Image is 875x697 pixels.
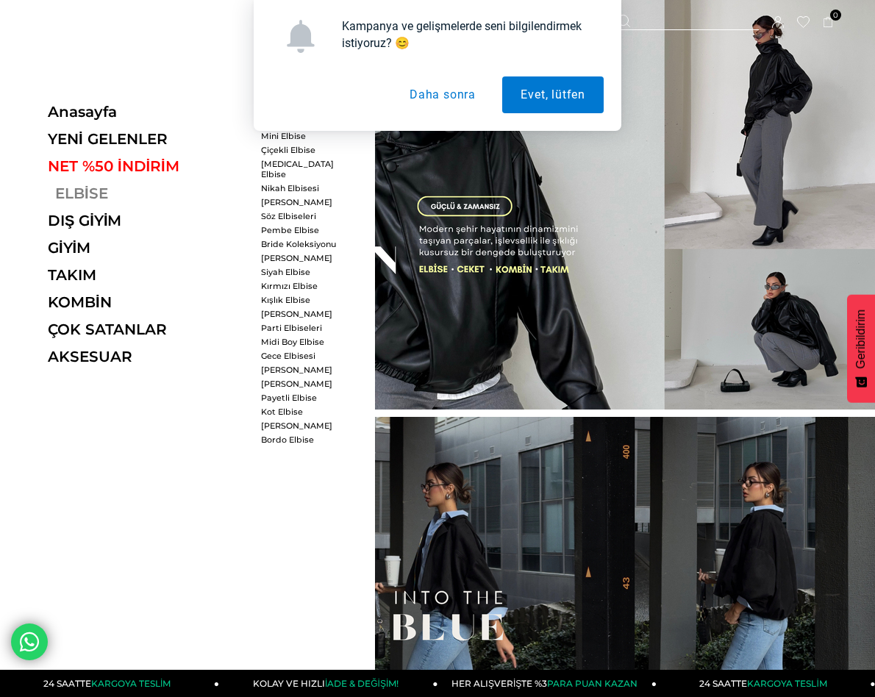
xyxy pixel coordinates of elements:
a: Çiçekli Elbise [261,145,346,155]
button: Daha sonra [391,76,494,113]
a: [PERSON_NAME] [261,309,346,319]
a: Mini Elbise [261,131,346,141]
a: [MEDICAL_DATA] Elbise [261,159,346,179]
a: [PERSON_NAME] [261,365,346,375]
span: İADE & DEĞİŞİM! [325,678,399,689]
a: NET %50 İNDİRİM [48,157,250,175]
a: [PERSON_NAME] [261,421,346,431]
a: Bride Koleksiyonu [261,239,346,249]
span: Geribildirim [854,310,868,369]
a: Nikah Elbisesi [261,183,346,193]
a: Bordo Elbise [261,435,346,445]
a: Söz Elbiseleri [261,211,346,221]
span: KARGOYA TESLİM [91,678,171,689]
a: [PERSON_NAME] [261,253,346,263]
span: KARGOYA TESLİM [747,678,826,689]
a: Payetli Elbise [261,393,346,403]
a: [PERSON_NAME] [261,379,346,389]
a: Parti Elbiseleri [261,323,346,333]
a: HER ALIŞVERİŞTE %3PARA PUAN KAZAN [438,670,657,697]
a: TAKIM [48,266,250,284]
a: [PERSON_NAME] [261,197,346,207]
button: Evet, lütfen [502,76,604,113]
a: KOLAY VE HIZLIİADE & DEĞİŞİM! [219,670,438,697]
a: Midi Boy Elbise [261,337,346,347]
a: Gece Elbisesi [261,351,346,361]
a: 24 SAATTEKARGOYA TESLİM [1,670,220,697]
a: ÇOK SATANLAR [48,321,250,338]
a: Kırmızı Elbise [261,281,346,291]
a: Siyah Elbise [261,267,346,277]
a: AKSESUAR [48,348,250,365]
button: Geribildirim - Show survey [847,295,875,403]
a: GİYİM [48,239,250,257]
img: notification icon [285,20,318,53]
a: ELBİSE [48,185,250,202]
a: Kışlık Elbise [261,295,346,305]
a: Pembe Elbise [261,225,346,235]
a: KOMBİN [48,293,250,311]
a: YENİ GELENLER [48,130,250,148]
span: PARA PUAN KAZAN [547,678,637,689]
a: Kot Elbise [261,407,346,417]
div: Kampanya ve gelişmelerde seni bilgilendirmek istiyoruz? 😊 [330,18,604,51]
a: DIŞ GİYİM [48,212,250,229]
